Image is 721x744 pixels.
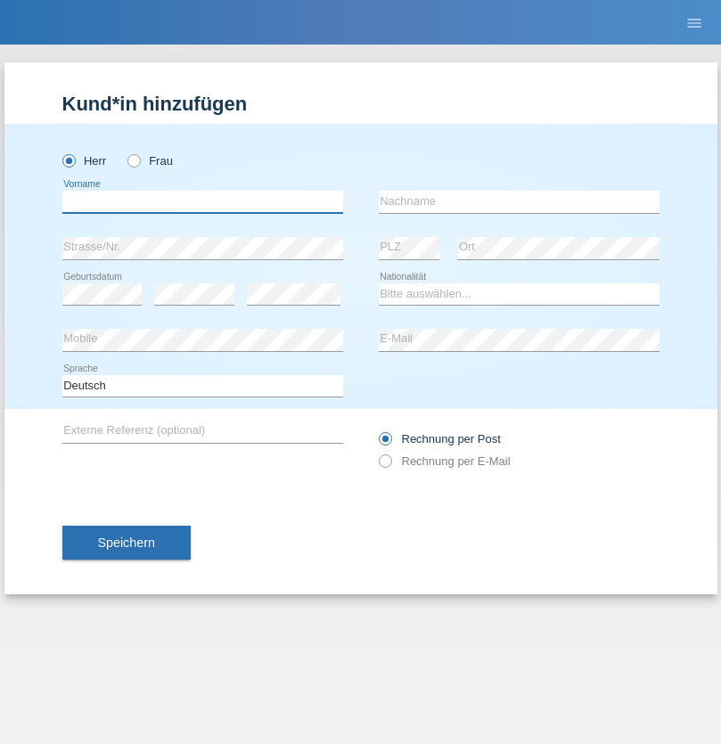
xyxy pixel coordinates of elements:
label: Herr [62,154,107,168]
a: menu [676,17,712,28]
label: Rechnung per Post [379,432,501,446]
span: Speichern [98,536,155,550]
input: Rechnung per Post [379,432,390,454]
input: Frau [127,154,139,166]
label: Rechnung per E-Mail [379,454,511,468]
h1: Kund*in hinzufügen [62,93,660,115]
input: Rechnung per E-Mail [379,454,390,477]
button: Speichern [62,526,191,560]
label: Frau [127,154,173,168]
i: menu [685,14,703,32]
input: Herr [62,154,74,166]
